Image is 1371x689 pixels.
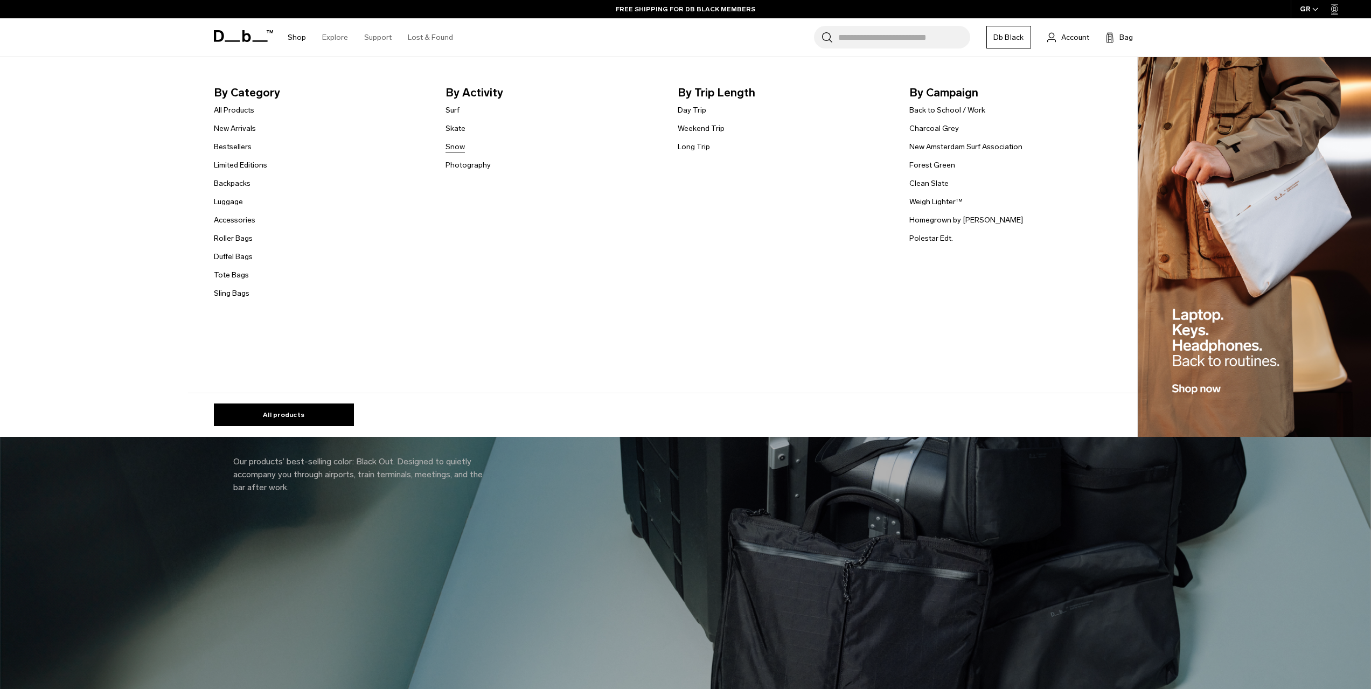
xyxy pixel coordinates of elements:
[909,214,1023,226] a: Homegrown by [PERSON_NAME]
[280,18,461,57] nav: Main Navigation
[446,141,465,152] a: Snow
[909,123,959,134] a: Charcoal Grey
[322,18,348,57] a: Explore
[214,233,253,244] a: Roller Bags
[214,196,243,207] a: Luggage
[214,403,354,426] a: All products
[678,84,893,101] span: By Trip Length
[909,159,955,171] a: Forest Green
[214,288,249,299] a: Sling Bags
[678,123,725,134] a: Weekend Trip
[446,84,660,101] span: By Activity
[986,26,1031,48] a: Db Black
[678,141,710,152] a: Long Trip
[214,159,267,171] a: Limited Editions
[214,105,254,116] a: All Products
[214,269,249,281] a: Tote Bags
[408,18,453,57] a: Lost & Found
[214,178,250,189] a: Backpacks
[909,84,1124,101] span: By Campaign
[909,178,949,189] a: Clean Slate
[214,123,256,134] a: New Arrivals
[616,4,755,14] a: FREE SHIPPING FOR DB BLACK MEMBERS
[288,18,306,57] a: Shop
[446,159,491,171] a: Photography
[214,214,255,226] a: Accessories
[364,18,392,57] a: Support
[678,105,706,116] a: Day Trip
[909,141,1022,152] a: New Amsterdam Surf Association
[1061,32,1089,43] span: Account
[1119,32,1133,43] span: Bag
[1105,31,1133,44] button: Bag
[214,141,252,152] a: Bestsellers
[909,196,963,207] a: Weigh Lighter™
[909,233,953,244] a: Polestar Edt.
[446,123,465,134] a: Skate
[909,105,985,116] a: Back to School / Work
[214,251,253,262] a: Duffel Bags
[214,84,429,101] span: By Category
[446,105,460,116] a: Surf
[1047,31,1089,44] a: Account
